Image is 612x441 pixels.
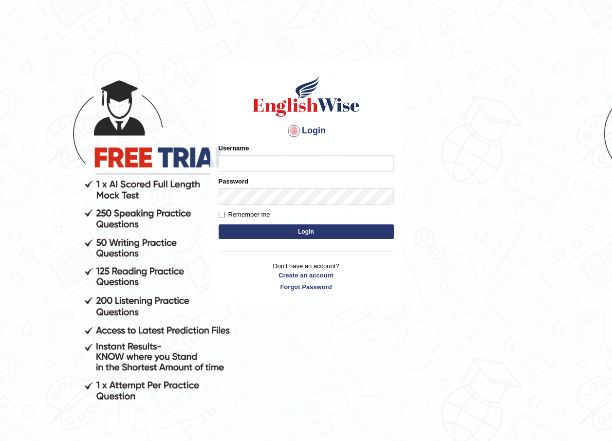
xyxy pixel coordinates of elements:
img: Logo of English Wise sign in for intelligent practice with AI [251,74,362,118]
label: Username [219,144,249,153]
label: Remember me [219,210,270,220]
label: Password [219,177,248,186]
a: Create an account [219,271,394,280]
input: Remember me [219,212,225,218]
button: Login [219,224,394,239]
p: Don't have an account? [219,261,394,292]
a: Forgot Password [219,282,394,292]
h4: Login [219,123,394,139]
